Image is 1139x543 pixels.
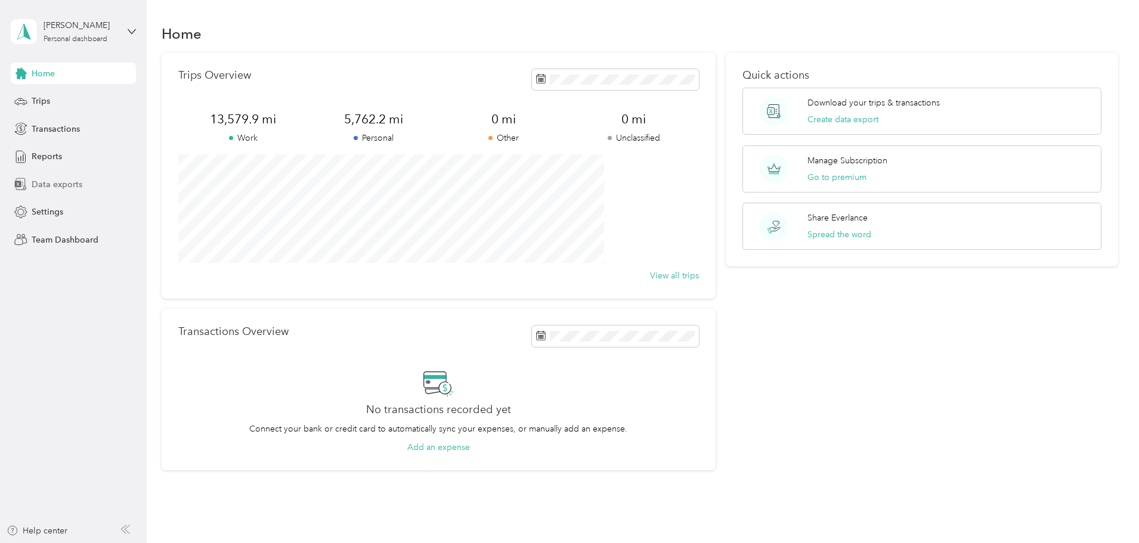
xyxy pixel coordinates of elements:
[32,150,62,163] span: Reports
[807,97,940,109] p: Download your trips & transactions
[650,269,699,282] button: View all trips
[178,132,308,144] p: Work
[32,67,55,80] span: Home
[366,404,511,416] h2: No transactions recorded yet
[178,325,289,338] p: Transactions Overview
[44,19,118,32] div: [PERSON_NAME]
[1072,476,1139,543] iframe: Everlance-gr Chat Button Frame
[32,206,63,218] span: Settings
[438,111,568,128] span: 0 mi
[178,69,251,82] p: Trips Overview
[7,525,67,537] button: Help center
[807,154,887,167] p: Manage Subscription
[308,132,438,144] p: Personal
[568,132,698,144] p: Unclassified
[249,423,627,435] p: Connect your bank or credit card to automatically sync your expenses, or manually add an expense.
[568,111,698,128] span: 0 mi
[178,111,308,128] span: 13,579.9 mi
[308,111,438,128] span: 5,762.2 mi
[438,132,568,144] p: Other
[407,441,470,454] button: Add an expense
[32,95,50,107] span: Trips
[32,178,82,191] span: Data exports
[32,234,98,246] span: Team Dashboard
[742,69,1101,82] p: Quick actions
[807,113,878,126] button: Create data export
[162,27,202,40] h1: Home
[807,212,868,224] p: Share Everlance
[807,171,866,184] button: Go to premium
[807,228,871,241] button: Spread the word
[32,123,80,135] span: Transactions
[44,36,107,43] div: Personal dashboard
